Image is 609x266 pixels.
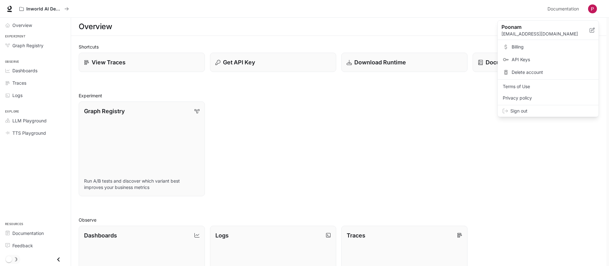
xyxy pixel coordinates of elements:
[501,31,590,37] p: [EMAIL_ADDRESS][DOMAIN_NAME]
[512,56,593,63] span: API Keys
[512,69,593,75] span: Delete account
[499,41,597,53] a: Billing
[499,67,597,78] div: Delete account
[503,95,593,101] span: Privacy policy
[503,83,593,90] span: Terms of Use
[498,21,599,40] div: Poonam[EMAIL_ADDRESS][DOMAIN_NAME]
[501,23,580,31] p: Poonam
[512,44,593,50] span: Billing
[510,108,593,114] span: Sign out
[499,92,597,104] a: Privacy policy
[499,81,597,92] a: Terms of Use
[499,54,597,65] a: API Keys
[498,105,599,117] div: Sign out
